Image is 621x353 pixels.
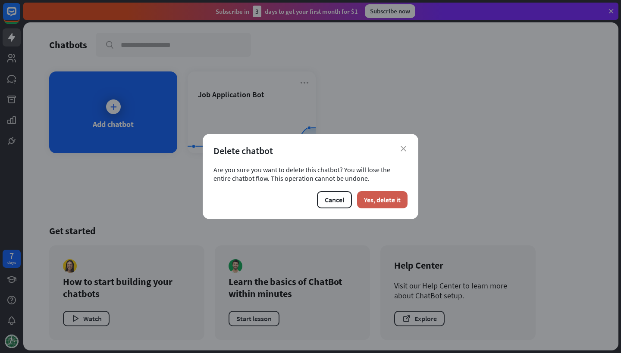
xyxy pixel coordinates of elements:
[317,191,352,208] button: Cancel
[7,3,33,29] button: Open LiveChat chat widget
[357,191,408,208] button: Yes, delete it
[213,165,408,183] div: Are you sure you want to delete this chatbot? You will lose the entire chatbot flow. This operati...
[213,145,408,157] div: Delete chatbot
[401,146,406,152] i: close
